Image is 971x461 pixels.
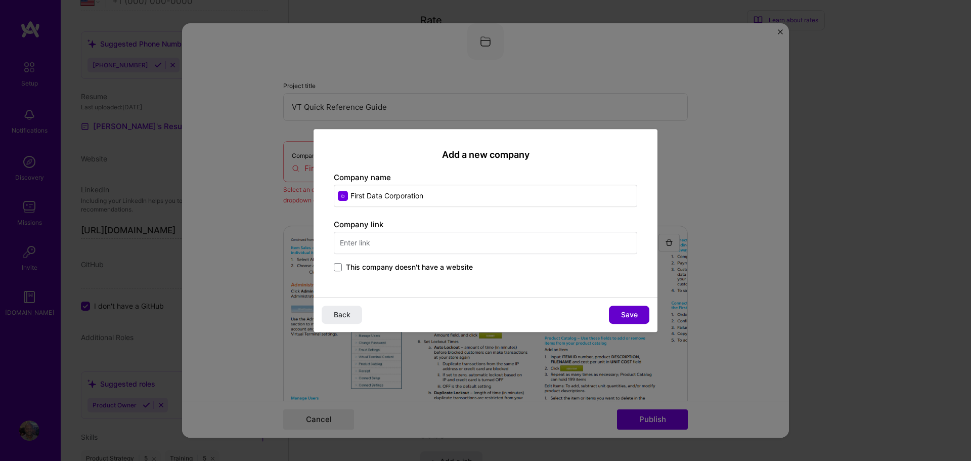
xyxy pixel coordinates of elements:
span: Back [334,310,350,320]
label: Company link [334,220,383,229]
button: Back [322,306,362,324]
input: Enter link [334,232,637,254]
span: Save [621,310,638,320]
input: Enter name [334,185,637,207]
h2: Add a new company [334,149,637,160]
button: Save [609,306,649,324]
label: Company name [334,173,391,182]
span: This company doesn't have a website [346,262,473,272]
